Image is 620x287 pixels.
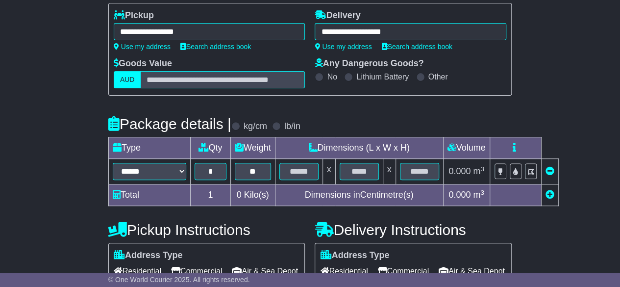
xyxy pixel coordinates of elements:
sup: 3 [480,189,484,196]
label: No [327,72,337,81]
span: 0 [237,190,242,200]
label: Goods Value [114,58,172,69]
label: Delivery [315,10,360,21]
a: Add new item [546,190,554,200]
td: 1 [190,184,230,206]
a: Use my address [315,43,372,51]
span: 0.000 [448,166,471,176]
label: AUD [114,71,141,88]
a: Remove this item [546,166,554,176]
td: Kilo(s) [230,184,275,206]
span: Residential [114,263,161,279]
td: Weight [230,137,275,159]
td: Qty [190,137,230,159]
label: Address Type [320,250,389,261]
span: © One World Courier 2025. All rights reserved. [108,276,250,284]
label: Any Dangerous Goods? [315,58,423,69]
sup: 3 [480,165,484,173]
label: Address Type [114,250,183,261]
span: 0.000 [448,190,471,200]
label: Lithium Battery [356,72,409,81]
td: x [322,159,335,184]
label: lb/in [284,121,300,132]
span: Commercial [171,263,222,279]
td: Volume [443,137,490,159]
span: m [473,166,484,176]
td: Dimensions (L x W x H) [275,137,443,159]
h4: Delivery Instructions [315,222,512,238]
span: Air & Sea Depot [232,263,298,279]
label: Other [428,72,448,81]
td: Dimensions in Centimetre(s) [275,184,443,206]
span: Commercial [378,263,429,279]
td: Total [108,184,190,206]
h4: Package details | [108,116,231,132]
label: Pickup [114,10,154,21]
h4: Pickup Instructions [108,222,305,238]
span: m [473,190,484,200]
span: Residential [320,263,368,279]
a: Search address book [180,43,251,51]
a: Search address book [382,43,452,51]
td: Type [108,137,190,159]
label: kg/cm [244,121,267,132]
span: Air & Sea Depot [439,263,505,279]
a: Use my address [114,43,171,51]
td: x [383,159,396,184]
